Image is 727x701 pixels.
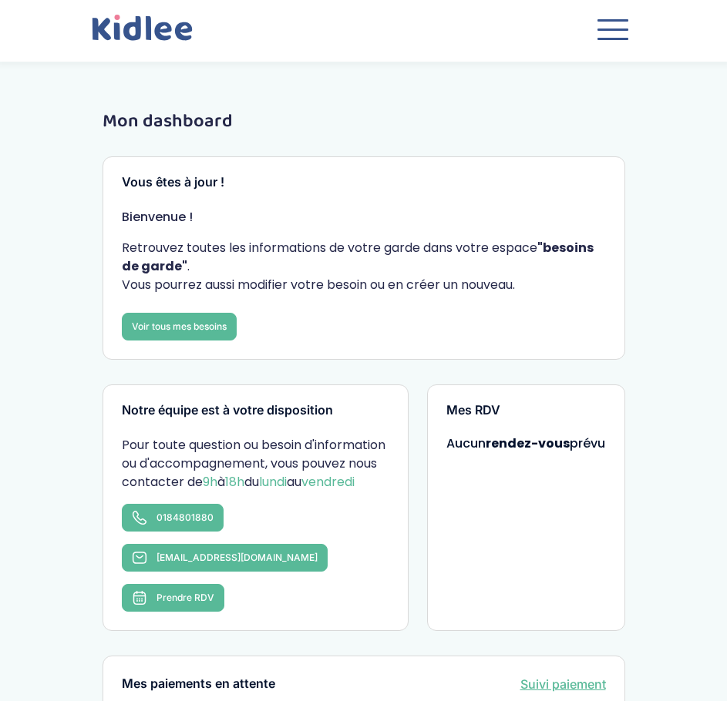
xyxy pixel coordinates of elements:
[203,473,217,491] span: 9h
[103,112,625,132] h1: Mon dashboard
[122,239,594,275] strong: "besoins de garde"
[122,436,389,491] p: Pour toute question ou besoin d'information ou d'accompagnement, vous pouvez nous contacter de à ...
[157,592,214,603] span: Prendre RDV
[301,473,355,491] span: vendredi
[122,584,224,612] button: Prendre RDV
[122,677,275,691] h3: Mes paiements en attente
[122,313,237,340] a: Voir tous mes besoins
[446,404,606,418] h3: Mes RDV
[122,239,606,294] p: Retrouvez toutes les informations de votre garde dans votre espace . Vous pourrez aussi modifier ...
[122,544,328,572] a: [EMAIL_ADDRESS][DOMAIN_NAME]
[446,434,605,452] span: Aucun prévu
[157,511,214,523] span: 0184801880
[122,504,224,532] a: 0184801880
[225,473,244,491] span: 18h
[122,404,389,418] h3: Notre équipe est à votre disposition
[259,473,287,491] span: lundi
[122,208,606,226] p: Bienvenue !
[157,552,318,563] span: [EMAIL_ADDRESS][DOMAIN_NAME]
[486,434,570,452] strong: rendez-vous
[520,675,606,693] a: Suivi paiement
[122,176,606,190] h3: Vous êtes à jour !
